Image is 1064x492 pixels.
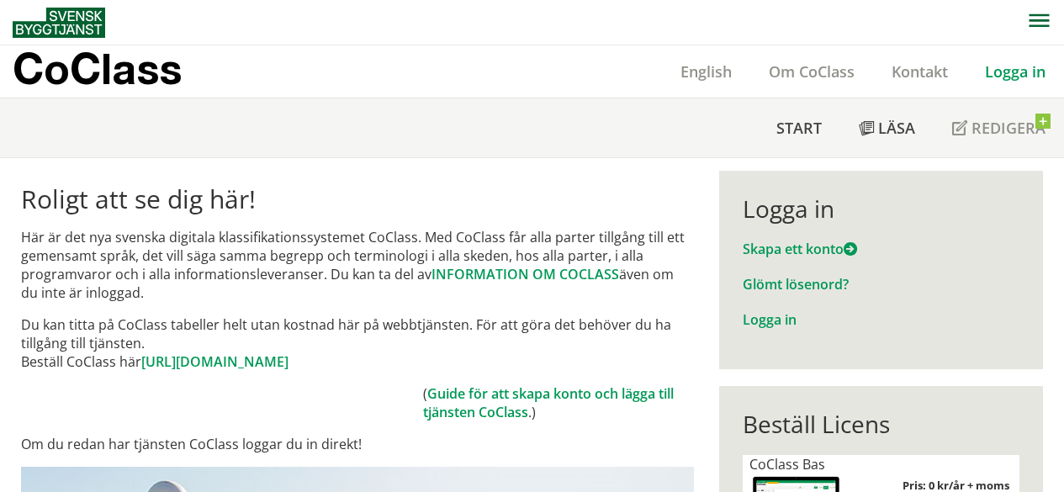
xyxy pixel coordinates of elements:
[840,98,934,157] a: Läsa
[662,61,750,82] a: English
[743,275,849,294] a: Glömt lösenord?
[431,265,619,283] a: INFORMATION OM COCLASS
[13,59,182,78] p: CoClass
[878,118,915,138] span: Läsa
[423,384,694,421] td: ( .)
[141,352,288,371] a: [URL][DOMAIN_NAME]
[21,435,694,453] p: Om du redan har tjänsten CoClass loggar du in direkt!
[743,240,857,258] a: Skapa ett konto
[749,455,825,473] span: CoClass Bas
[21,315,694,371] p: Du kan titta på CoClass tabeller helt utan kostnad här på webbtjänsten. För att göra det behöver ...
[873,61,966,82] a: Kontakt
[423,384,674,421] a: Guide för att skapa konto och lägga till tjänsten CoClass
[13,45,218,98] a: CoClass
[743,410,1019,438] div: Beställ Licens
[966,61,1064,82] a: Logga in
[776,118,822,138] span: Start
[750,61,873,82] a: Om CoClass
[21,228,694,302] p: Här är det nya svenska digitala klassifikationssystemet CoClass. Med CoClass får alla parter till...
[21,184,694,214] h1: Roligt att se dig här!
[743,310,797,329] a: Logga in
[13,8,105,38] img: Svensk Byggtjänst
[758,98,840,157] a: Start
[743,194,1019,223] div: Logga in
